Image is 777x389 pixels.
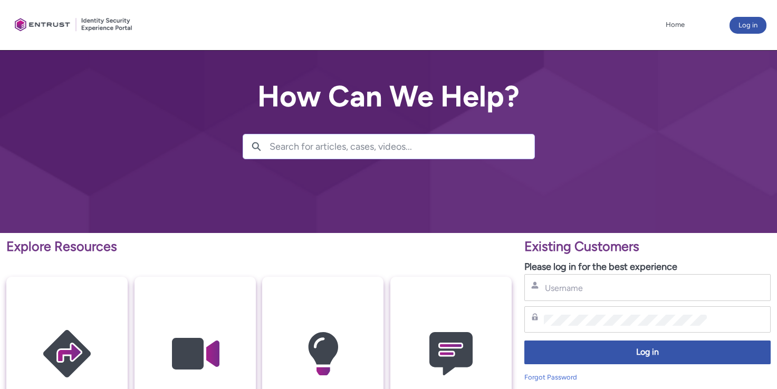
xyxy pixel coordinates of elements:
[243,80,535,113] h2: How Can We Help?
[270,134,534,159] input: Search for articles, cases, videos...
[6,237,512,257] p: Explore Resources
[524,237,771,257] p: Existing Customers
[663,17,687,33] a: Home
[544,283,707,294] input: Username
[524,260,771,274] p: Please log in for the best experience
[730,17,766,34] button: Log in
[243,134,270,159] button: Search
[531,346,764,358] span: Log in
[524,373,577,381] a: Forgot Password
[524,341,771,364] button: Log in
